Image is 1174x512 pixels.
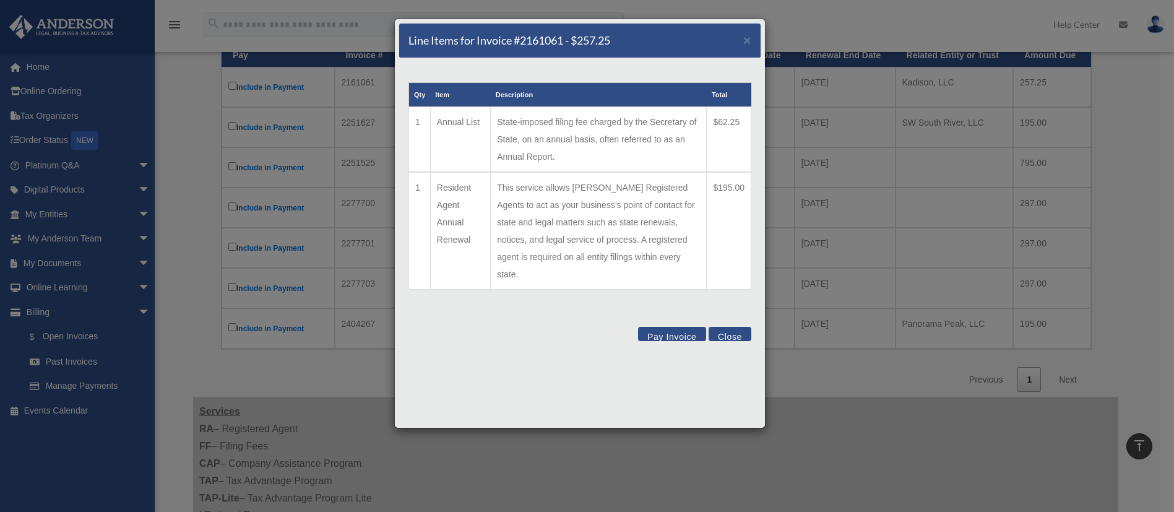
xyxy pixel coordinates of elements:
button: Close [709,327,751,341]
td: $62.25 [707,107,751,173]
td: 1 [409,172,431,290]
td: $195.00 [707,172,751,290]
span: × [743,33,751,47]
th: Qty [409,83,431,107]
th: Description [491,83,707,107]
h5: Line Items for Invoice #2161061 - $257.25 [408,33,610,48]
td: Annual List [430,107,490,173]
th: Item [430,83,490,107]
th: Total [707,83,751,107]
td: State-imposed filing fee charged by the Secretary of State, on an annual basis, often referred to... [491,107,707,173]
button: Close [743,33,751,46]
td: 1 [409,107,431,173]
button: Pay Invoice [638,327,706,341]
td: Resident Agent Annual Renewal [430,172,490,290]
td: This service allows [PERSON_NAME] Registered Agents to act as your business's point of contact fo... [491,172,707,290]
